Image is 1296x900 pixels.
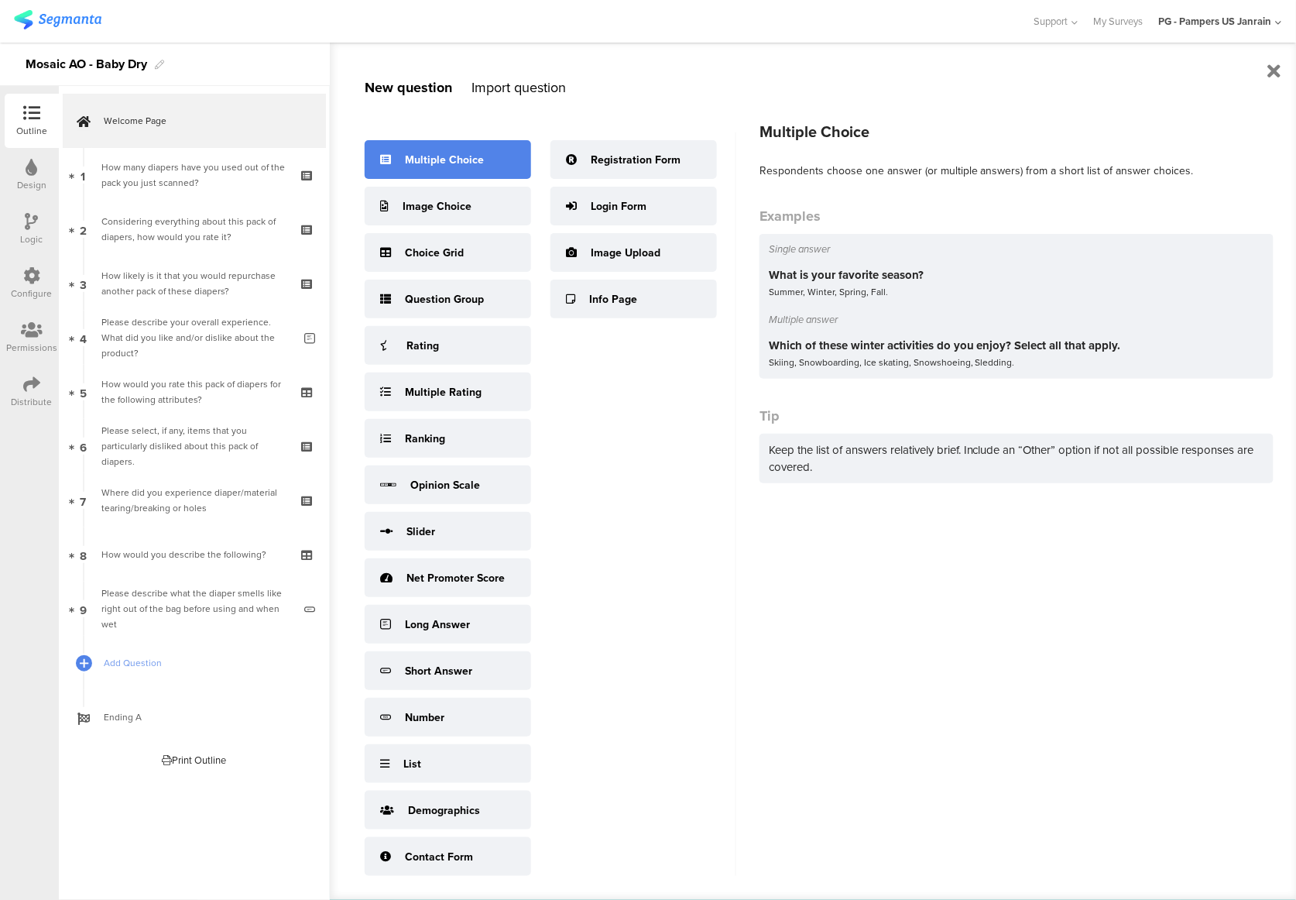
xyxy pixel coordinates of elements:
[405,709,444,726] div: Number
[81,492,87,509] span: 7
[759,206,1274,226] div: Examples
[591,245,660,261] div: Image Upload
[769,337,1264,354] div: Which of these winter activities do you enjoy? Select all that apply.
[1034,14,1068,29] span: Support
[769,266,1264,283] div: What is your favorite season?
[101,314,293,361] div: Please describe your overall experience. What did you like and/or dislike about the product?
[16,124,47,138] div: Outline
[405,152,484,168] div: Multiple Choice
[759,120,1274,143] div: Multiple Choice
[104,709,302,725] span: Ending A
[589,291,637,307] div: Info Page
[104,113,302,129] span: Welcome Page
[408,802,480,819] div: Demographics
[759,163,1274,179] div: Respondents choose one answer (or multiple answers) from a short list of answer choices.
[80,600,87,617] span: 9
[80,329,87,346] span: 4
[80,275,87,292] span: 3
[80,438,87,455] span: 6
[405,431,445,447] div: Ranking
[80,546,87,563] span: 8
[759,406,1274,426] div: Tip
[403,756,421,772] div: List
[769,242,1264,256] div: Single answer
[63,94,326,148] a: Welcome Page
[759,434,1274,483] div: Keep the list of answers relatively brief. Include an “Other” option if not all possible response...
[163,753,227,768] div: Print Outline
[26,52,147,77] div: Mosaic AO - Baby Dry
[63,527,326,582] a: 8 How would you describe the following?
[17,178,46,192] div: Design
[471,77,566,98] div: Import question
[403,198,471,215] div: Image Choice
[769,354,1264,371] div: Skiing, Snowboarding, Ice skating, Snowshoeing, Sledding.
[104,655,302,671] span: Add Question
[101,423,286,469] div: Please select, if any, items that you particularly disliked about this pack of diapers.
[63,256,326,311] a: 3 How likely is it that you would repurchase another pack of these diapers?
[101,376,286,407] div: How would you rate this pack of diapers for the following attributes?
[406,570,505,586] div: Net Promoter Score
[101,160,286,191] div: How many diapers have you used out of the pack you just scanned?
[101,268,286,299] div: How likely is it that you would repurchase another pack of these diapers?
[406,338,439,354] div: Rating
[769,312,1264,327] div: Multiple answer
[101,547,286,562] div: How would you describe the following?
[365,77,452,98] div: New question
[405,849,473,865] div: Contact Form
[80,383,87,400] span: 5
[591,198,646,215] div: Login Form
[405,617,470,633] div: Long Answer
[80,221,87,238] span: 2
[410,477,480,493] div: Opinion Scale
[405,245,464,261] div: Choice Grid
[769,283,1264,301] div: Summer, Winter, Spring, Fall.
[6,341,57,355] div: Permissions
[405,384,482,400] div: Multiple Rating
[63,148,326,202] a: 1 How many diapers have you used out of the pack you just scanned?
[101,586,293,632] div: Please describe what the diaper smells like right out of the bag before using and when wet
[63,582,326,636] a: 9 Please describe what the diaper smells like right out of the bag before using and when wet
[406,524,435,540] div: Slider
[101,214,286,245] div: Considering everything about this pack of diapers, how would you rate it?
[63,311,326,365] a: 4 Please describe your overall experience. What did you like and/or dislike about the product?
[63,365,326,419] a: 5 How would you rate this pack of diapers for the following attributes?
[591,152,681,168] div: Registration Form
[405,291,484,307] div: Question Group
[12,395,53,409] div: Distribute
[405,663,472,679] div: Short Answer
[12,287,53,301] div: Configure
[1159,14,1272,29] div: PG - Pampers US Janrain
[14,10,101,29] img: segmanta logo
[21,232,43,246] div: Logic
[101,485,286,516] div: Where did you experience diaper/material tearing/breaking or holes
[63,419,326,473] a: 6 Please select, if any, items that you particularly disliked about this pack of diapers.
[63,202,326,256] a: 2 Considering everything about this pack of diapers, how would you rate it?
[63,690,326,744] a: Ending A
[63,473,326,527] a: 7 Where did you experience diaper/material tearing/breaking or holes
[81,167,86,184] span: 1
